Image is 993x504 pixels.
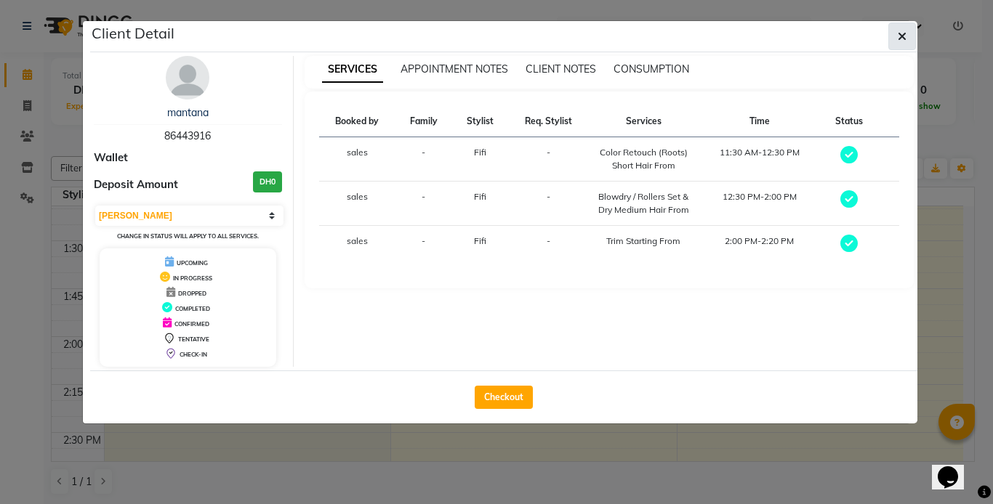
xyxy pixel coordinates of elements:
[507,182,589,226] td: -
[526,62,596,76] span: CLIENT NOTES
[178,290,206,297] span: DROPPED
[167,106,209,119] a: mantana
[474,147,486,158] span: Fifi
[614,62,689,76] span: CONSUMPTION
[507,106,589,137] th: Req. Stylist
[507,137,589,182] td: -
[395,137,452,182] td: -
[319,226,395,263] td: sales
[178,336,209,343] span: TENTATIVE
[319,137,395,182] td: sales
[474,235,486,246] span: Fifi
[164,129,211,142] span: 86443916
[395,226,452,263] td: -
[94,150,128,166] span: Wallet
[166,56,209,99] img: avatar
[94,176,178,193] span: Deposit Amount
[174,320,209,328] span: CONFIRMED
[699,106,821,137] th: Time
[821,106,877,137] th: Status
[180,351,207,358] span: CHECK-IN
[589,106,699,137] th: Services
[699,137,821,182] td: 11:30 AM-12:30 PM
[253,171,282,192] h3: DH0
[507,226,589,263] td: -
[175,305,210,312] span: COMPLETED
[395,182,452,226] td: -
[177,259,208,267] span: UPCOMING
[699,226,821,263] td: 2:00 PM-2:20 PM
[319,182,395,226] td: sales
[598,190,690,216] div: Blowdry / Rollers Set & Dry Medium Hair From
[319,106,395,137] th: Booked by
[474,191,486,202] span: Fifi
[598,235,690,248] div: Trim Starting From
[598,146,690,172] div: Color Retouch (Roots) Short Hair From
[401,62,508,76] span: APPOINTMENT NOTES
[699,182,821,226] td: 12:30 PM-2:00 PM
[395,106,452,137] th: Family
[322,57,383,83] span: SERVICES
[452,106,508,137] th: Stylist
[932,446,978,489] iframe: chat widget
[92,23,174,44] h5: Client Detail
[475,386,533,409] button: Checkout
[173,275,212,282] span: IN PROGRESS
[117,232,259,240] small: Change in status will apply to all services.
